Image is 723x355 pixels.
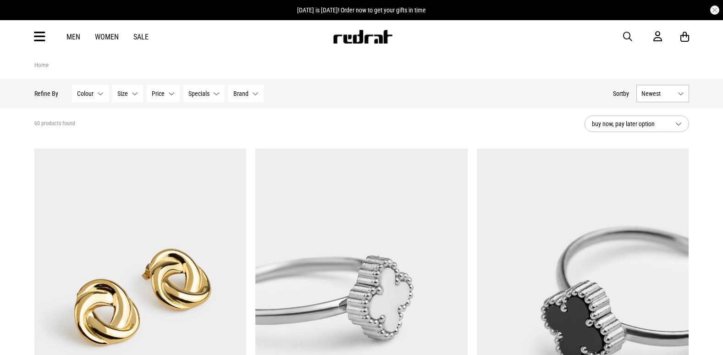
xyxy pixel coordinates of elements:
[233,90,248,97] span: Brand
[183,85,225,102] button: Specials
[72,85,109,102] button: Colour
[228,85,264,102] button: Brand
[34,61,49,68] a: Home
[147,85,180,102] button: Price
[112,85,143,102] button: Size
[297,6,426,14] span: [DATE] is [DATE]! Order now to get your gifts in time
[95,33,119,41] a: Women
[133,33,149,41] a: Sale
[152,90,165,97] span: Price
[332,30,393,44] img: Redrat logo
[592,118,668,129] span: buy now, pay later option
[34,120,75,128] span: 60 products found
[641,90,674,97] span: Newest
[117,90,128,97] span: Size
[66,33,80,41] a: Men
[623,90,629,97] span: by
[585,116,689,132] button: buy now, pay later option
[188,90,210,97] span: Specials
[34,90,58,97] p: Refine By
[613,88,629,99] button: Sortby
[77,90,94,97] span: Colour
[636,85,689,102] button: Newest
